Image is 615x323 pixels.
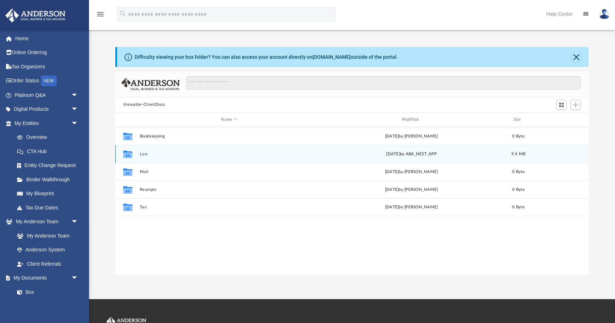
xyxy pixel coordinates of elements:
a: [DOMAIN_NAME] [312,54,351,60]
a: Digital Productsarrow_drop_down [5,102,89,116]
a: Entity Change Request [10,158,89,173]
div: Size [504,116,532,123]
i: search [119,10,127,17]
div: Modified [322,116,501,123]
button: Add [571,100,581,110]
div: [DATE] by [PERSON_NAME] [322,204,501,210]
span: arrow_drop_down [71,102,85,117]
a: menu [96,14,105,19]
a: Box [10,285,82,299]
button: Mail [140,170,319,174]
a: Anderson System [10,243,85,257]
div: NEW [41,75,57,86]
a: Overview [10,130,89,145]
a: Online Ordering [5,46,89,60]
input: Search files and folders [186,76,581,90]
span: 0 Byte [512,187,525,191]
a: My Blueprint [10,187,85,201]
span: arrow_drop_down [71,271,85,286]
a: Tax Due Dates [10,200,89,215]
div: [DATE] by [PERSON_NAME] [322,133,501,139]
button: Switch to Grid View [556,100,567,110]
div: grid [115,127,589,275]
div: id [119,116,136,123]
a: Order StatusNEW [5,74,89,88]
div: [DATE] by ABA_NEST_APP [322,151,501,157]
i: menu [96,10,105,19]
a: Binder Walkthrough [10,172,89,187]
span: arrow_drop_down [71,215,85,229]
button: Viewable-ClientDocs [123,101,165,108]
div: Difficulty viewing your box folder? You can also access your account directly on outside of the p... [135,53,398,61]
a: Meeting Minutes [10,299,85,313]
span: arrow_drop_down [71,116,85,131]
span: arrow_drop_down [71,88,85,103]
button: Bookkeeping [140,134,319,139]
a: Tax Organizers [5,59,89,74]
div: [DATE] by [PERSON_NAME] [322,186,501,193]
button: Close [571,52,581,62]
a: My Documentsarrow_drop_down [5,271,85,285]
a: My Anderson Team [10,229,82,243]
a: My Entitiesarrow_drop_down [5,116,89,130]
div: Name [139,116,319,123]
button: Law [140,152,319,156]
button: Receipts [140,187,319,192]
span: 0 Byte [512,134,525,138]
a: CTA Hub [10,144,89,158]
div: id [536,116,585,123]
span: 0 Byte [512,170,525,173]
a: My Anderson Teamarrow_drop_down [5,215,85,229]
button: Tax [140,205,319,209]
img: User Pic [599,9,610,19]
span: 0 Byte [512,205,525,209]
img: Anderson Advisors Platinum Portal [3,9,68,22]
a: Home [5,31,89,46]
a: Platinum Q&Aarrow_drop_down [5,88,89,102]
div: [DATE] by [PERSON_NAME] [322,168,501,175]
span: 9.4 MB [511,152,526,156]
a: Client Referrals [10,257,85,271]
